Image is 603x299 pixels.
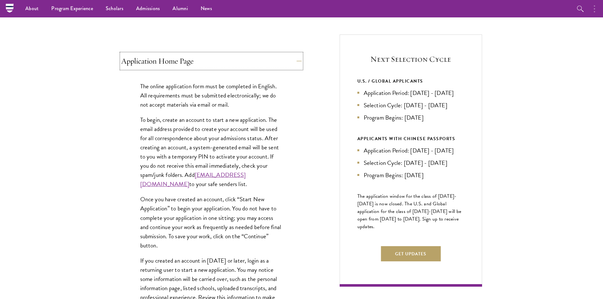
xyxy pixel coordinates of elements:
span: The application window for the class of [DATE]-[DATE] is now closed. The U.S. and Global applicat... [357,192,462,230]
li: Selection Cycle: [DATE] - [DATE] [357,158,464,167]
li: Application Period: [DATE] - [DATE] [357,88,464,97]
a: [EMAIL_ADDRESS][DOMAIN_NAME] [140,170,246,189]
li: Program Begins: [DATE] [357,171,464,180]
li: Application Period: [DATE] - [DATE] [357,146,464,155]
li: Selection Cycle: [DATE] - [DATE] [357,101,464,110]
button: Get Updates [381,246,441,261]
h5: Next Selection Cycle [357,54,464,65]
p: Once you have created an account, click “Start New Application” to begin your application. You do... [140,195,283,250]
li: Program Begins: [DATE] [357,113,464,122]
div: APPLICANTS WITH CHINESE PASSPORTS [357,135,464,143]
p: The online application form must be completed in English. All requirements must be submitted elec... [140,82,283,109]
button: Application Home Page [121,53,302,69]
p: To begin, create an account to start a new application. The email address provided to create your... [140,115,283,189]
div: U.S. / GLOBAL APPLICANTS [357,77,464,85]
